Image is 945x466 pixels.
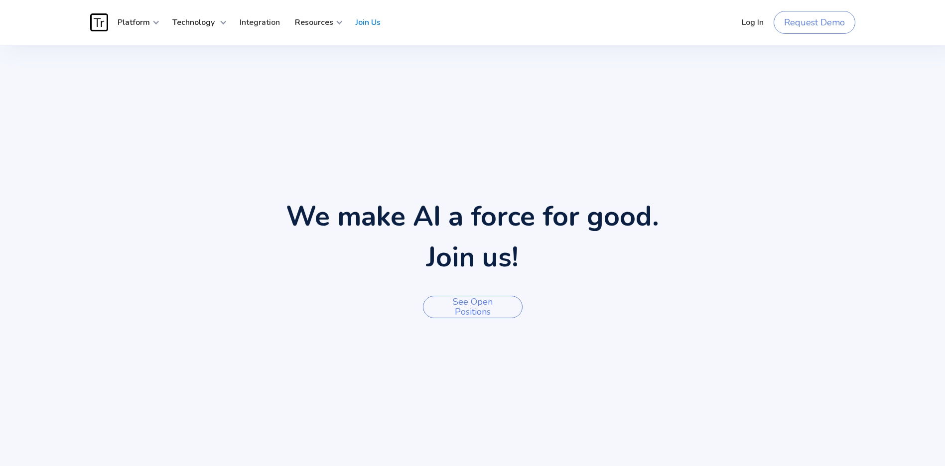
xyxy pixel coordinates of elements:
[172,17,215,28] strong: Technology
[165,7,227,37] div: Technology
[348,7,388,37] a: Join Us
[423,296,523,318] a: See open positions
[90,13,110,31] a: home
[295,17,333,28] strong: Resources
[118,17,150,28] strong: Platform
[287,7,343,37] div: Resources
[734,7,771,37] a: Log In
[90,13,108,31] img: Traces Logo
[110,7,160,37] div: Platform
[286,196,659,278] h1: We make AI a force for good. Join us!
[774,11,855,34] a: Request Demo
[232,7,287,37] a: Integration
